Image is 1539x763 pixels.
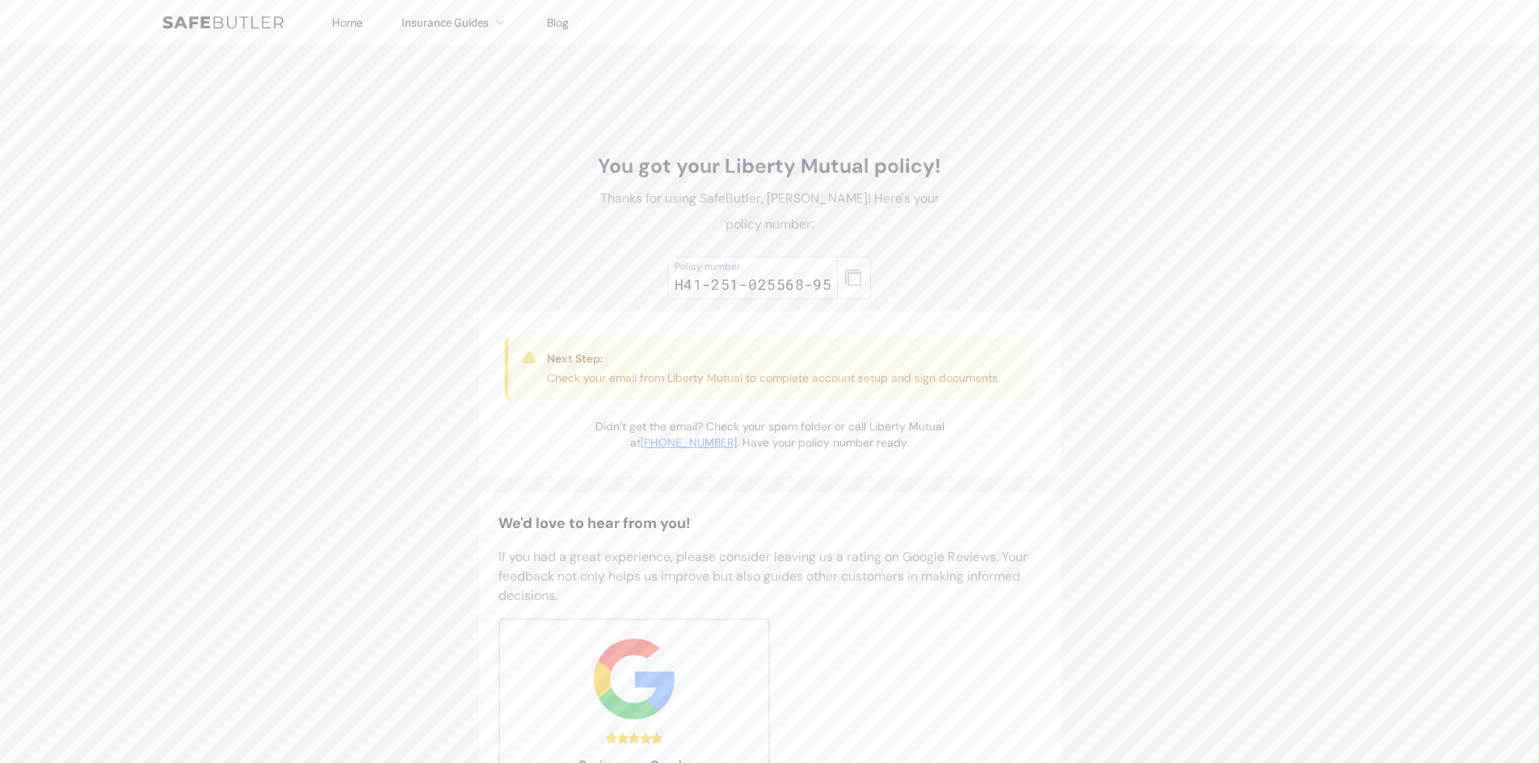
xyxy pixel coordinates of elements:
[675,273,832,296] div: H41-251-025568-95
[547,350,1000,367] h3: Next Step:
[498,547,1041,606] p: If you had a great experience, please consider leaving us a rating on Google Reviews. Your feedba...
[589,153,951,179] h1: You got your Liberty Mutual policy!
[594,639,675,719] img: google.svg
[641,435,737,450] a: [PHONE_NUMBER]
[589,186,951,237] p: Thanks for using SafeButler, [PERSON_NAME]! Here's your policy number:
[589,418,951,451] p: Didn’t get the email? Check your spam folder or call Liberty Mutual at . Have your policy number ...
[402,13,508,32] button: Insurance Guides
[162,16,284,29] img: SafeButler Text Logo
[332,15,363,30] a: Home
[606,732,662,744] div: 5.0
[675,260,832,273] div: Policy number
[547,15,569,30] a: Blog
[547,370,1000,386] p: Check your email from Liberty Mutual to complete account setup and sign documents.
[498,512,1041,535] h2: We'd love to hear from you!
